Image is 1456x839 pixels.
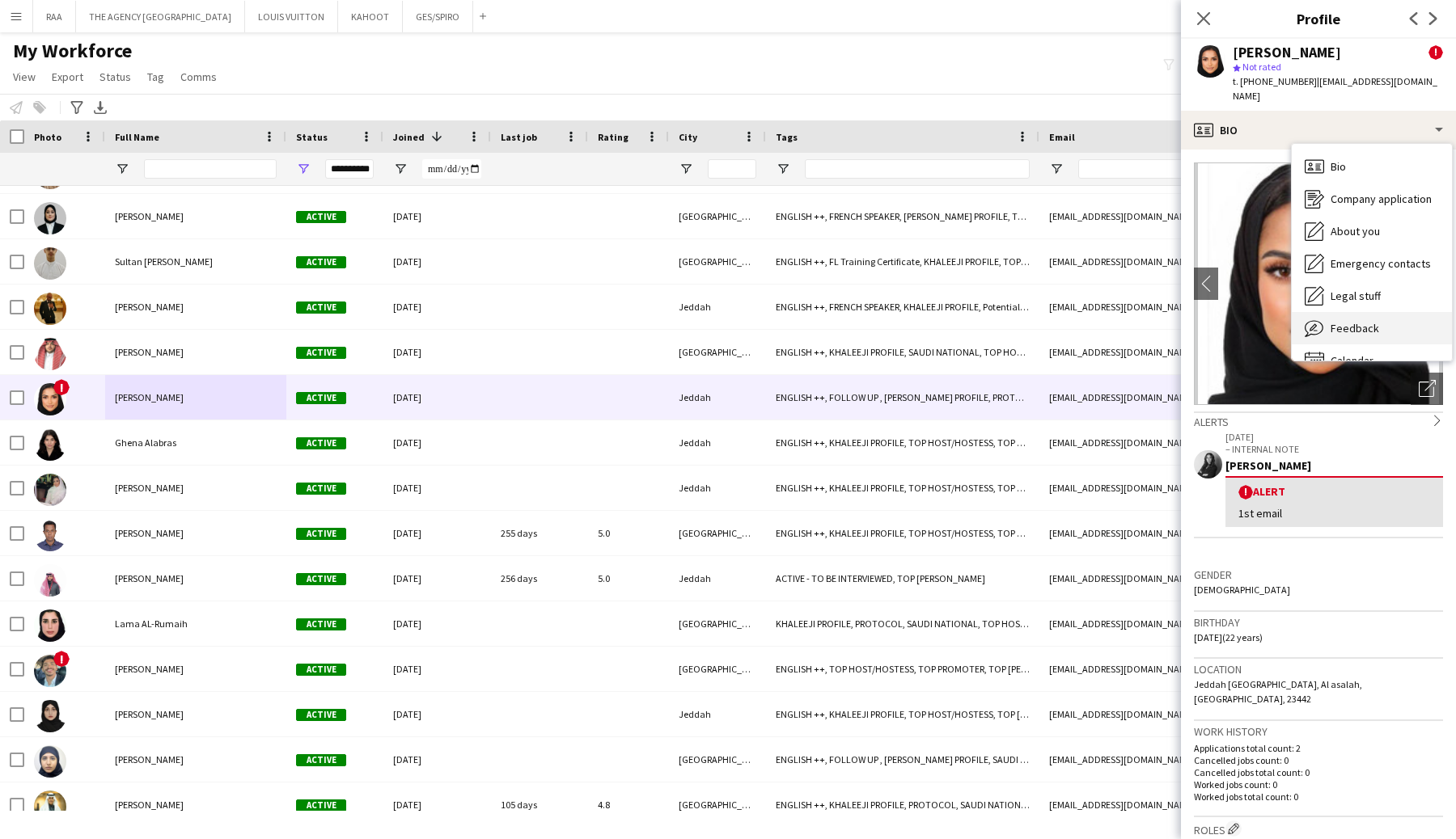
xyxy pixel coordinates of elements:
[766,556,1039,601] div: ACTIVE - TO BE INTERVIEWED, TOP [PERSON_NAME]
[115,708,184,720] span: [PERSON_NAME]
[296,256,346,268] span: Active
[383,692,491,736] div: [DATE]
[766,330,1039,374] div: ENGLISH ++, KHALEEJI PROFILE, SAUDI NATIONAL, TOP HOST/HOSTESS, TOP PROMOTER, TOP [PERSON_NAME]
[766,285,1039,329] div: ENGLISH ++, FRENCH SPEAKER, KHALEEJI PROFILE, Potential Supervisor Training, TOP HOST/HOSTESS, TO...
[115,482,184,494] span: [PERSON_NAME]
[1292,280,1452,312] div: Legal stuff
[383,420,491,465] div: [DATE]
[296,528,346,540] span: Active
[1292,312,1452,344] div: Feedback
[1331,289,1381,303] span: Legal stuff
[588,556,669,601] div: 5.0
[1225,431,1443,443] p: [DATE]
[52,70,83,84] span: Export
[115,131,159,143] span: Full Name
[34,609,66,642] img: Lama AL-Rumaih
[296,392,346,404] span: Active
[1238,485,1253,500] span: !
[34,700,66,732] img: Raghad Alsharafi
[296,347,346,359] span: Active
[1194,631,1263,643] span: [DATE] (22 years)
[669,285,766,329] div: Jeddah
[669,556,766,601] div: Jeddah
[1039,420,1363,465] div: [EMAIL_ADDRESS][DOMAIN_NAME]
[1331,192,1432,206] span: Company application
[13,39,132,63] span: My Workforce
[669,420,766,465] div: Jeddah
[53,651,70,667] span: !
[34,519,66,551] img: Hashim Elemam
[296,754,346,766] span: Active
[766,647,1039,691] div: ENGLISH ++, TOP HOST/HOSTESS, TOP PROMOTER, TOP [PERSON_NAME]
[115,572,184,584] span: [PERSON_NAME]
[296,709,346,721] span: Active
[296,483,346,495] span: Active
[67,98,87,117] app-action-btn: Advanced filters
[1194,567,1443,582] h3: Gender
[491,511,588,555] div: 255 days
[669,239,766,284] div: [GEOGRAPHIC_DATA]
[34,564,66,597] img: Hisham Alsayed
[296,618,346,630] span: Active
[1194,615,1443,630] h3: Birthday
[33,1,76,32] button: RAA
[805,159,1030,179] input: Tags Filter Input
[1194,754,1443,766] p: Cancelled jobs count: 0
[383,239,491,284] div: [DATE]
[1194,742,1443,754] p: Applications total count: 2
[76,1,245,32] button: THE AGENCY [GEOGRAPHIC_DATA]
[383,375,491,419] div: [DATE]
[91,98,110,117] app-action-btn: Export XLSX
[383,194,491,238] div: [DATE]
[669,737,766,782] div: [GEOGRAPHIC_DATA]
[1233,75,1437,102] span: | [EMAIL_ADDRESS][DOMAIN_NAME]
[491,556,588,601] div: 256 days
[1049,162,1064,176] button: Open Filter Menu
[34,655,66,687] img: Osama Kazimi
[338,1,403,32] button: KAHOOT
[115,753,184,765] span: [PERSON_NAME]
[383,511,491,555] div: [DATE]
[669,511,766,555] div: [GEOGRAPHIC_DATA]
[766,511,1039,555] div: ENGLISH ++, KHALEEJI PROFILE, TOP HOST/HOSTESS, TOP PROMOTER, TOP [PERSON_NAME]
[1194,662,1443,677] h3: Location
[34,247,66,280] img: Sultan Abo Hajar
[1039,239,1363,284] div: [EMAIL_ADDRESS][DOMAIN_NAME]
[1194,724,1443,739] h3: Work history
[1194,411,1443,429] div: Alerts
[1039,511,1363,555] div: [EMAIL_ADDRESS][DOMAIN_NAME]
[393,131,425,143] span: Joined
[1292,150,1452,183] div: Bio
[1238,484,1430,500] div: Alert
[766,375,1039,419] div: ENGLISH ++, FOLLOW UP , [PERSON_NAME] PROFILE, PROTOCOL, SAUDI NATIONAL, TOP HOST/HOSTESS, TOP PR...
[115,663,184,675] span: [PERSON_NAME]
[296,573,346,585] span: Active
[296,799,346,812] span: Active
[1039,466,1363,510] div: [EMAIL_ADDRESS][DOMAIN_NAME]
[1039,285,1363,329] div: [EMAIL_ADDRESS][DOMAIN_NAME]
[99,70,131,84] span: Status
[1039,194,1363,238] div: [EMAIL_ADDRESS][DOMAIN_NAME]
[588,511,669,555] div: 5.0
[34,202,66,234] img: Sabrine Ben issa
[1194,584,1290,596] span: [DEMOGRAPHIC_DATA]
[115,162,129,176] button: Open Filter Menu
[669,692,766,736] div: Jeddah
[1225,443,1443,455] p: – INTERNAL NOTE
[1292,215,1452,247] div: About you
[1078,159,1353,179] input: Email Filter Input
[1049,131,1075,143] span: Email
[6,66,42,87] a: View
[383,737,491,782] div: [DATE]
[115,799,184,811] span: [PERSON_NAME]
[1238,506,1430,521] div: 1st email
[766,194,1039,238] div: ENGLISH ++, FRENCH SPEAKER, [PERSON_NAME] PROFILE, TOP HOST/HOSTESS, TOP PROMOTER, TOP [PERSON_NA...
[174,66,223,87] a: Comms
[115,255,213,268] span: Sultan [PERSON_NAME]
[34,383,66,415] img: Dana Khalil
[1194,162,1443,405] img: Crew avatar or photo
[1039,601,1363,646] div: [EMAIL_ADDRESS][DOMAIN_NAME]
[679,162,693,176] button: Open Filter Menu
[708,159,756,179] input: City Filter Input
[1233,45,1341,60] div: [PERSON_NAME]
